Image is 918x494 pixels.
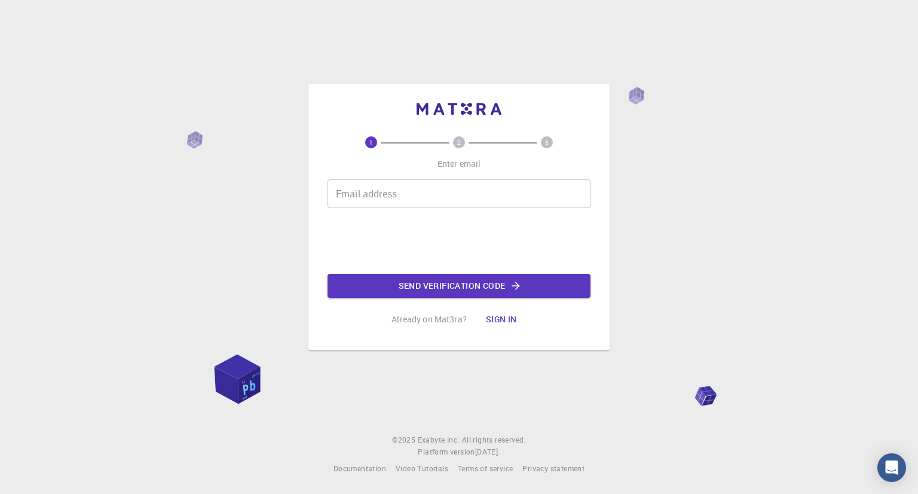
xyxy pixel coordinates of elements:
[333,463,386,473] span: Documentation
[437,158,481,170] p: Enter email
[545,138,549,147] text: 3
[476,307,527,331] button: Sign in
[396,463,448,475] a: Video Tutorials
[458,463,513,473] span: Terms of service
[522,463,585,473] span: Privacy statement
[368,218,550,264] iframe: reCAPTCHA
[333,463,386,475] a: Documentation
[418,446,475,458] span: Platform version
[391,313,467,325] p: Already on Mat3ra?
[475,447,500,456] span: [DATE] .
[418,434,460,446] a: Exabyte Inc.
[328,274,590,298] button: Send verification code
[462,434,526,446] span: All rights reserved.
[369,138,373,147] text: 1
[877,453,906,482] div: Open Intercom Messenger
[522,463,585,475] a: Privacy statement
[418,435,460,444] span: Exabyte Inc.
[458,463,513,475] a: Terms of service
[396,463,448,473] span: Video Tutorials
[392,434,417,446] span: © 2025
[457,138,461,147] text: 2
[475,446,500,458] a: [DATE].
